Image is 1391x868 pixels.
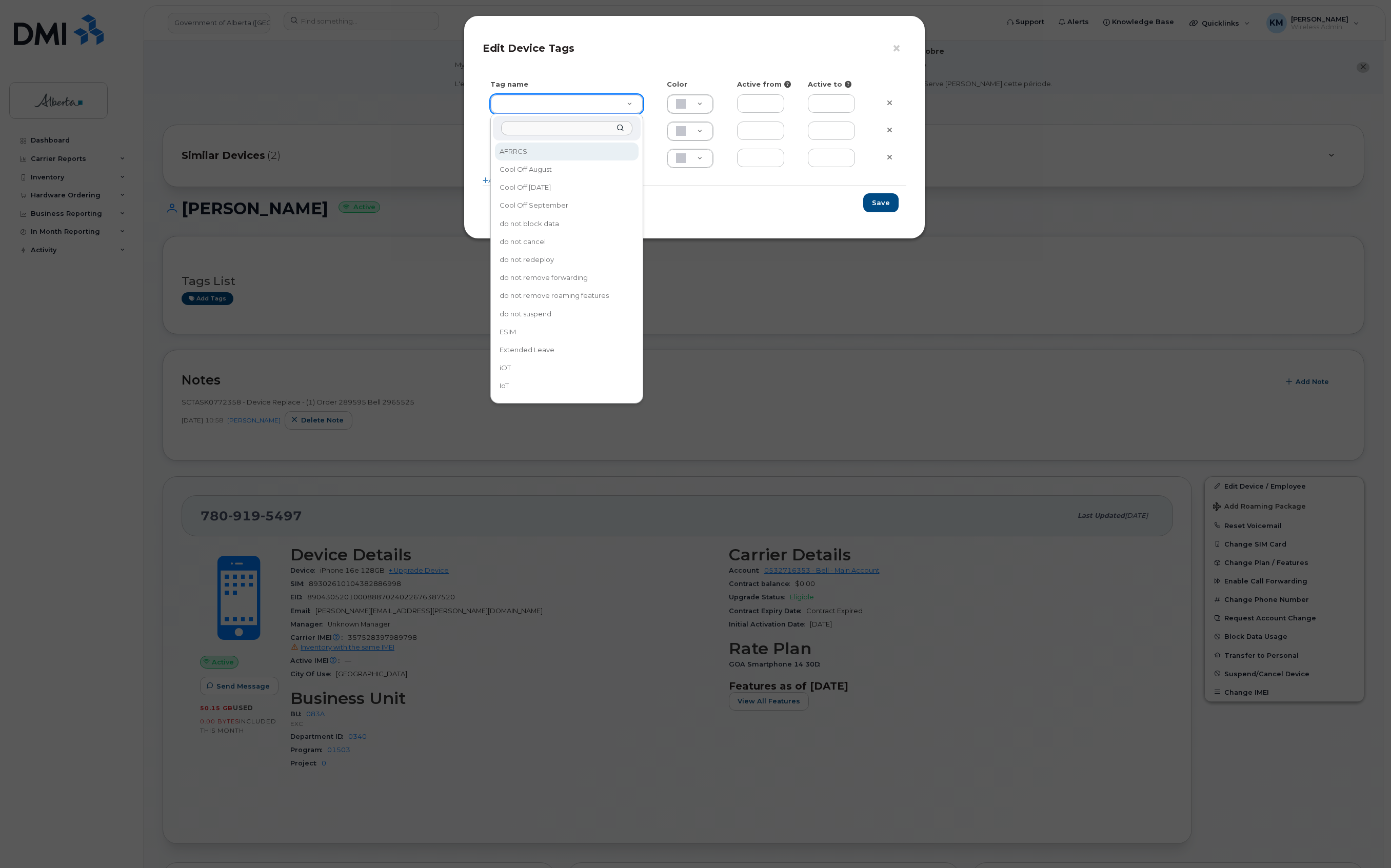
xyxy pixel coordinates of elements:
div: AFRRCS [496,144,638,159]
div: Cool Off September [496,198,638,214]
div: ESIM [496,324,638,340]
div: IoT [496,378,638,394]
div: Long Term Disability Leave [496,396,638,412]
div: Extended Leave [496,342,638,358]
div: Cool Off [DATE] [496,180,638,196]
div: iOT [496,360,638,376]
div: do not suspend [496,306,638,322]
div: do not redeploy [496,252,638,268]
div: do not cancel [496,234,638,250]
div: Cool Off August [496,162,638,177]
div: do not block data [496,216,638,232]
div: do not remove forwarding [496,270,638,286]
div: do not remove roaming features [496,288,638,304]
